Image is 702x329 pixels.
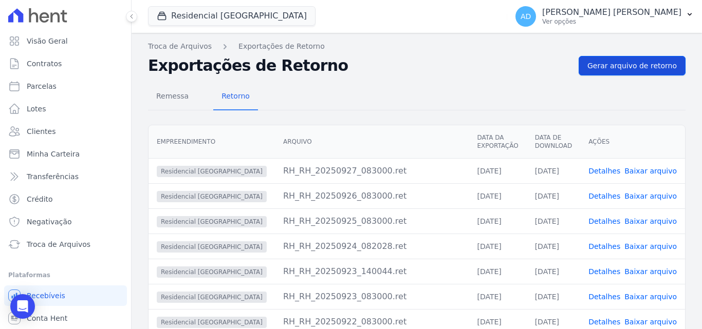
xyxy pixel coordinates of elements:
[283,316,461,328] div: RH_RH_20250922_083000.ret
[624,217,677,225] a: Baixar arquivo
[27,36,68,46] span: Visão Geral
[588,217,620,225] a: Detalhes
[469,208,526,234] td: [DATE]
[4,234,127,255] a: Troca de Arquivos
[469,234,526,259] td: [DATE]
[542,17,681,26] p: Ver opções
[588,267,620,276] a: Detalhes
[157,191,267,202] span: Residencial [GEOGRAPHIC_DATA]
[148,41,212,52] a: Troca de Arquivos
[283,291,461,303] div: RH_RH_20250923_083000.ret
[624,192,677,200] a: Baixar arquivo
[527,158,580,183] td: [DATE]
[527,284,580,309] td: [DATE]
[283,240,461,253] div: RH_RH_20250924_082028.ret
[527,183,580,208] td: [DATE]
[283,165,461,177] div: RH_RH_20250927_083000.ret
[4,211,127,232] a: Negativação
[215,86,256,106] span: Retorno
[157,166,267,177] span: Residencial [GEOGRAPHIC_DATA]
[469,125,526,159] th: Data da Exportação
[624,293,677,301] a: Baixar arquivo
[4,31,127,51] a: Visão Geral
[4,166,127,187] a: Transferências
[157,241,267,253] span: Residencial [GEOGRAPHIC_DATA]
[27,126,56,137] span: Clientes
[527,259,580,284] td: [DATE]
[148,84,197,110] a: Remessa
[521,13,531,20] span: AD
[527,234,580,259] td: [DATE]
[10,294,35,319] div: Open Intercom Messenger
[527,208,580,234] td: [DATE]
[588,192,620,200] a: Detalhes
[27,171,79,182] span: Transferências
[27,81,57,91] span: Parcelas
[4,76,127,96] a: Parcelas
[27,149,80,159] span: Minha Carteira
[27,239,90,249] span: Troca de Arquivos
[4,285,127,306] a: Recebíveis
[4,121,127,142] a: Clientes
[587,61,677,71] span: Gerar arquivo de retorno
[157,266,267,278] span: Residencial [GEOGRAPHIC_DATA]
[588,318,620,326] a: Detalhes
[624,318,677,326] a: Baixar arquivo
[4,144,127,164] a: Minha Carteira
[527,125,580,159] th: Data de Download
[580,125,685,159] th: Ações
[4,53,127,74] a: Contratos
[507,2,702,31] button: AD [PERSON_NAME] [PERSON_NAME] Ver opções
[148,6,316,26] button: Residencial [GEOGRAPHIC_DATA]
[469,183,526,208] td: [DATE]
[4,308,127,328] a: Conta Hent
[624,242,677,250] a: Baixar arquivo
[150,86,195,106] span: Remessa
[27,291,65,301] span: Recebíveis
[27,313,67,323] span: Conta Hent
[148,56,570,75] h2: Exportações de Retorno
[469,284,526,309] td: [DATE]
[27,104,46,114] span: Lotes
[624,267,677,276] a: Baixar arquivo
[4,99,127,119] a: Lotes
[4,189,127,209] a: Crédito
[8,269,123,281] div: Plataformas
[283,215,461,227] div: RH_RH_20250925_083000.ret
[588,242,620,250] a: Detalhes
[149,125,275,159] th: Empreendimento
[213,84,258,110] a: Retorno
[624,167,677,175] a: Baixar arquivo
[27,217,72,227] span: Negativação
[588,293,620,301] a: Detalhes
[27,194,53,204] span: Crédito
[579,56,686,75] a: Gerar arquivo de retorno
[157,317,267,328] span: Residencial [GEOGRAPHIC_DATA]
[469,158,526,183] td: [DATE]
[27,59,62,69] span: Contratos
[148,41,686,52] nav: Breadcrumb
[157,292,267,303] span: Residencial [GEOGRAPHIC_DATA]
[588,167,620,175] a: Detalhes
[542,7,681,17] p: [PERSON_NAME] [PERSON_NAME]
[469,259,526,284] td: [DATE]
[157,216,267,227] span: Residencial [GEOGRAPHIC_DATA]
[148,84,258,110] nav: Tab selector
[275,125,469,159] th: Arquivo
[283,265,461,278] div: RH_RH_20250923_140044.ret
[238,41,325,52] a: Exportações de Retorno
[283,190,461,202] div: RH_RH_20250926_083000.ret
